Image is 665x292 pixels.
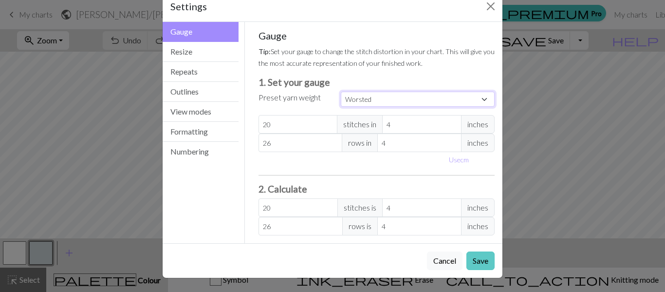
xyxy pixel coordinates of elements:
button: Formatting [163,122,239,142]
button: Gauge [163,22,239,42]
button: Resize [163,42,239,62]
button: View modes [163,102,239,122]
span: inches [461,198,495,217]
button: Repeats [163,62,239,82]
strong: Tip: [259,47,271,56]
span: rows in [342,134,378,152]
h3: 2. Calculate [259,183,495,195]
span: inches [461,217,495,235]
button: Numbering [163,142,239,161]
button: Cancel [427,252,462,270]
small: Set your gauge to change the stitch distortion in your chart. This will give you the most accurat... [259,47,495,67]
button: Usecm [444,152,473,167]
button: Outlines [163,82,239,102]
button: Save [466,252,495,270]
h5: Gauge [259,30,495,41]
span: stitches is [337,198,383,217]
span: inches [461,115,495,134]
span: rows is [342,217,378,235]
label: Preset yarn weight [259,92,321,103]
span: inches [461,134,495,152]
span: stitches in [337,115,383,134]
h3: 1. Set your gauge [259,77,495,88]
